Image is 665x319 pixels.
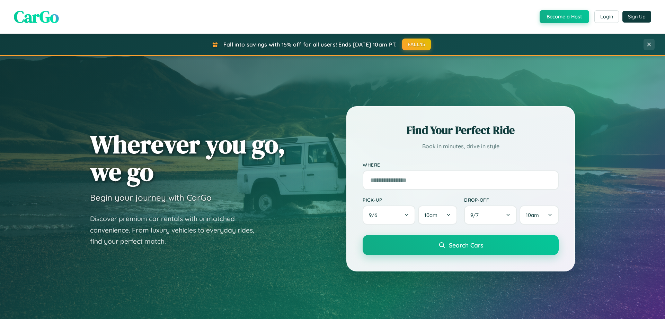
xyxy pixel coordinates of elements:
[470,212,482,218] span: 9 / 7
[90,192,212,203] h3: Begin your journey with CarGo
[402,39,431,50] button: FALL15
[90,213,263,247] p: Discover premium car rentals with unmatched convenience. From luxury vehicles to everyday rides, ...
[369,212,381,218] span: 9 / 6
[14,5,59,28] span: CarGo
[520,205,559,225] button: 10am
[363,162,559,168] label: Where
[363,197,457,203] label: Pick-up
[594,10,619,23] button: Login
[363,141,559,151] p: Book in minutes, drive in style
[223,41,397,48] span: Fall into savings with 15% off for all users! Ends [DATE] 10am PT.
[464,197,559,203] label: Drop-off
[363,235,559,255] button: Search Cars
[424,212,437,218] span: 10am
[90,131,285,185] h1: Wherever you go, we go
[540,10,589,23] button: Become a Host
[363,205,415,225] button: 9/6
[464,205,517,225] button: 9/7
[622,11,651,23] button: Sign Up
[363,123,559,138] h2: Find Your Perfect Ride
[418,205,457,225] button: 10am
[526,212,539,218] span: 10am
[449,241,483,249] span: Search Cars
